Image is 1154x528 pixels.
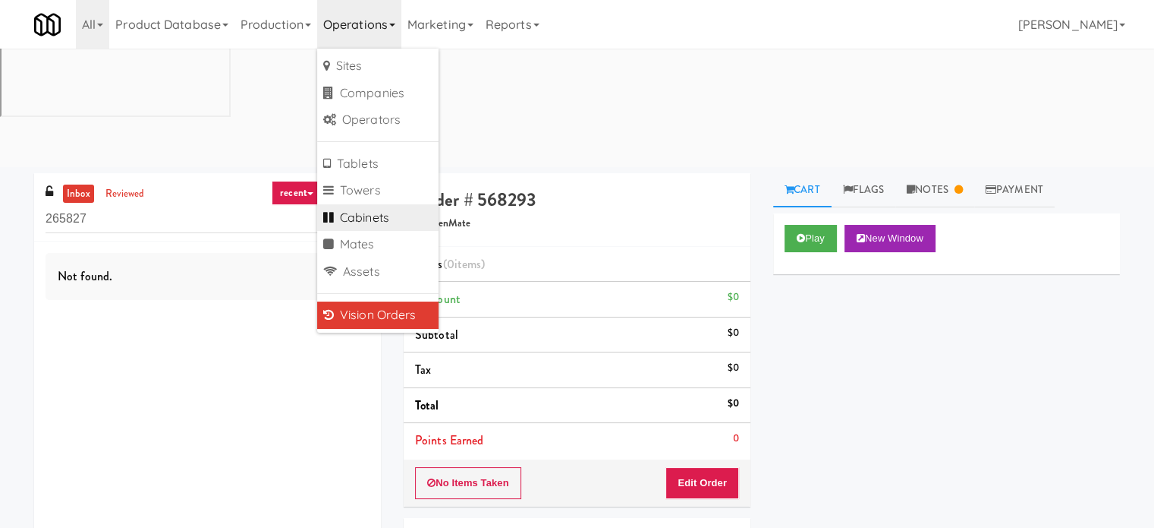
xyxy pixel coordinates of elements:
span: Discount [415,290,461,308]
span: Tax [415,361,431,378]
span: Subtotal [415,326,458,343]
span: Not found. [58,267,112,285]
ng-pluralize: items [454,255,482,273]
a: reviewed [102,185,149,204]
a: Towers [317,177,439,204]
button: New Window [844,225,935,252]
h5: KitchenMate [415,218,739,229]
img: Micromart [34,11,61,38]
h4: Order # 568293 [415,190,739,210]
a: Companies [317,80,439,107]
a: Cart [773,173,832,207]
a: inbox [63,185,94,204]
span: Items [415,255,485,273]
a: Notes [895,173,974,207]
a: Assets [317,258,439,286]
span: Total [415,397,439,414]
div: 0 [733,429,739,448]
a: Payment [974,173,1055,207]
a: Tablets [317,150,439,178]
a: recent [272,181,322,205]
input: Search vision orders [46,205,369,233]
button: Play [785,225,837,252]
div: $0 [728,394,739,413]
a: Vision Orders [317,302,439,329]
button: No Items Taken [415,467,521,499]
div: $0 [728,288,739,307]
div: $0 [728,359,739,378]
span: (0 ) [443,255,486,273]
a: Cabinets [317,204,439,232]
a: Sites [317,52,439,80]
a: Flags [832,173,896,207]
button: Edit Order [665,467,739,499]
a: Mates [317,231,439,258]
span: Points Earned [415,432,483,449]
div: $0 [728,324,739,343]
a: Operators [317,106,439,134]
